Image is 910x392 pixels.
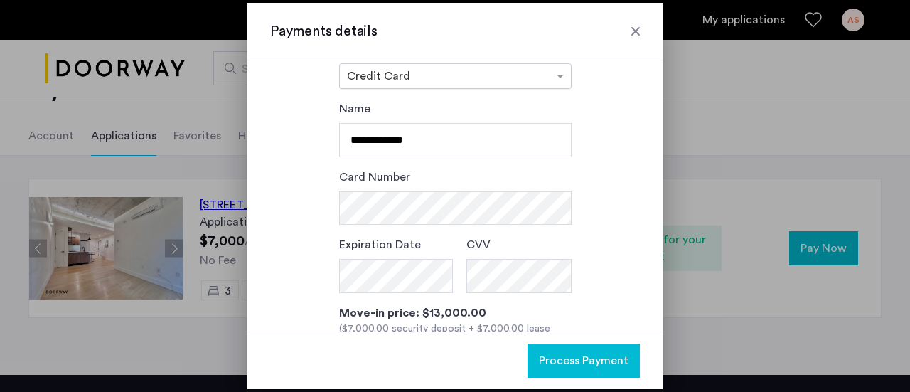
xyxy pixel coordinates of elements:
[339,322,572,351] div: ($7,000.00 security deposit + $7,000.00 lease price * 1 month's rent )
[339,100,370,117] label: Name
[339,169,410,186] label: Card Number
[539,352,628,369] span: Process Payment
[339,236,421,253] label: Expiration Date
[528,344,640,378] button: button
[270,21,640,41] h3: Payments details
[466,236,491,253] label: CVV
[339,304,572,322] div: Move-in price: $13,000.00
